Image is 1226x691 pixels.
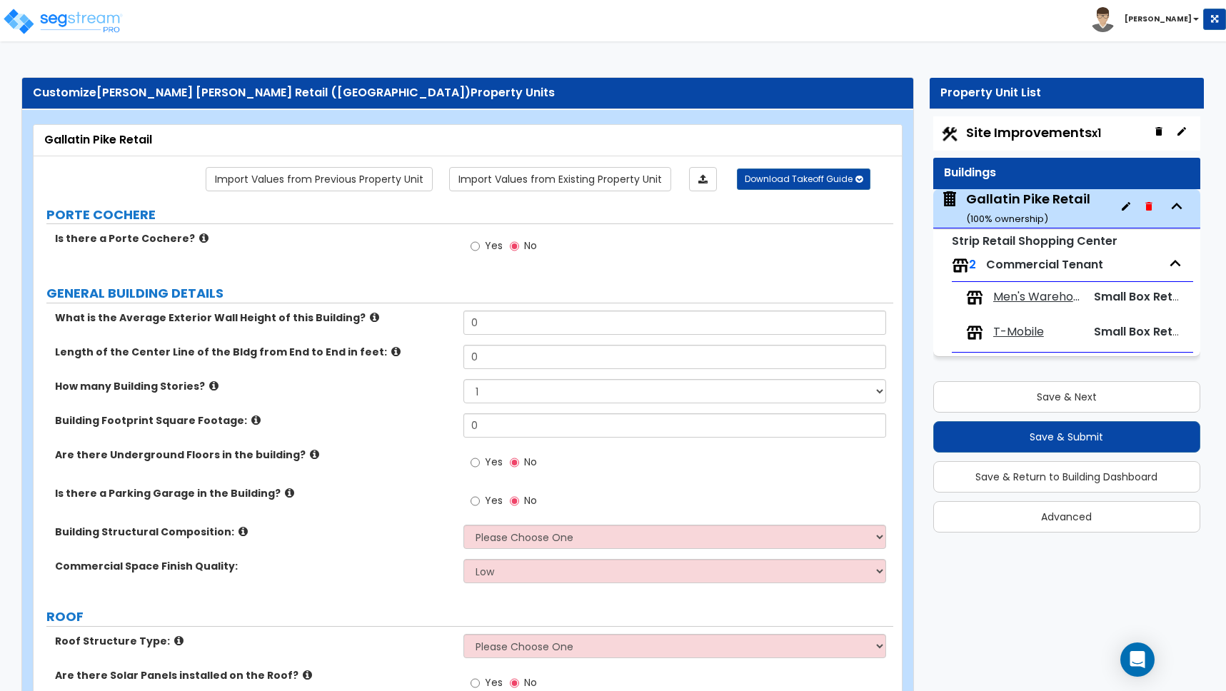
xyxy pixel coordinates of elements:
[206,167,433,191] a: Import the dynamic attribute values from previous properties.
[524,493,537,508] span: No
[2,7,124,36] img: logo_pro_r.png
[55,634,453,648] label: Roof Structure Type:
[689,167,717,191] a: Import the dynamic attributes value through Excel sheet
[33,85,903,101] div: Customize Property Units
[285,488,294,498] i: click for more info!
[485,675,503,690] span: Yes
[986,256,1103,273] span: Commercial Tenant
[1120,642,1155,677] div: Open Intercom Messenger
[46,607,893,626] label: ROOF
[524,455,537,469] span: No
[251,415,261,425] i: click for more info!
[55,668,453,682] label: Are there Solar Panels installed on the Roof?
[966,289,983,306] img: tenants.png
[524,675,537,690] span: No
[44,132,891,148] div: Gallatin Pike Retail
[55,379,453,393] label: How many Building Stories?
[55,559,453,573] label: Commercial Space Finish Quality:
[966,190,1090,226] div: Gallatin Pike Retail
[966,324,983,341] img: tenants.png
[485,493,503,508] span: Yes
[55,345,453,359] label: Length of the Center Line of the Bldg from End to End in feet:
[940,85,1193,101] div: Property Unit List
[933,461,1200,493] button: Save & Return to Building Dashboard
[510,493,519,509] input: No
[303,670,312,680] i: click for more info!
[1125,14,1192,24] b: [PERSON_NAME]
[209,380,218,391] i: click for more info!
[55,448,453,462] label: Are there Underground Floors in the building?
[510,238,519,254] input: No
[933,381,1200,413] button: Save & Next
[471,238,480,254] input: Yes
[370,312,379,323] i: click for more info!
[55,231,453,246] label: Is there a Porte Cochere?
[46,206,893,224] label: PORTE COCHERE
[55,486,453,500] label: Is there a Parking Garage in the Building?
[485,455,503,469] span: Yes
[993,324,1044,341] span: T-Mobile
[238,526,248,537] i: click for more info!
[485,238,503,253] span: Yes
[510,675,519,691] input: No
[940,190,959,208] img: building.svg
[944,165,1190,181] div: Buildings
[940,125,959,143] img: Construction.png
[55,311,453,325] label: What is the Average Exterior Wall Height of this Building?
[46,284,893,303] label: GENERAL BUILDING DETAILS
[174,635,184,646] i: click for more info!
[966,212,1048,226] small: ( 100 % ownership)
[1090,7,1115,32] img: avatar.png
[96,84,471,101] span: [PERSON_NAME] [PERSON_NAME] Retail ([GEOGRAPHIC_DATA])
[966,123,1101,141] span: Site Improvements
[940,190,1090,226] span: Gallatin Pike Retail
[55,525,453,539] label: Building Structural Composition:
[449,167,671,191] a: Import the dynamic attribute values from existing properties.
[524,238,537,253] span: No
[952,257,969,274] img: tenants.png
[471,675,480,691] input: Yes
[510,455,519,470] input: No
[471,455,480,470] input: Yes
[55,413,453,428] label: Building Footprint Square Footage:
[933,421,1200,453] button: Save & Submit
[952,233,1117,249] small: Strip Retail Shopping Center
[199,233,208,243] i: click for more info!
[993,289,1083,306] span: Men's Warehouse
[391,346,401,357] i: click for more info!
[737,168,870,190] button: Download Takeoff Guide
[310,449,319,460] i: click for more info!
[745,173,853,185] span: Download Takeoff Guide
[933,501,1200,533] button: Advanced
[1092,126,1101,141] small: x1
[471,493,480,509] input: Yes
[969,256,976,273] span: 2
